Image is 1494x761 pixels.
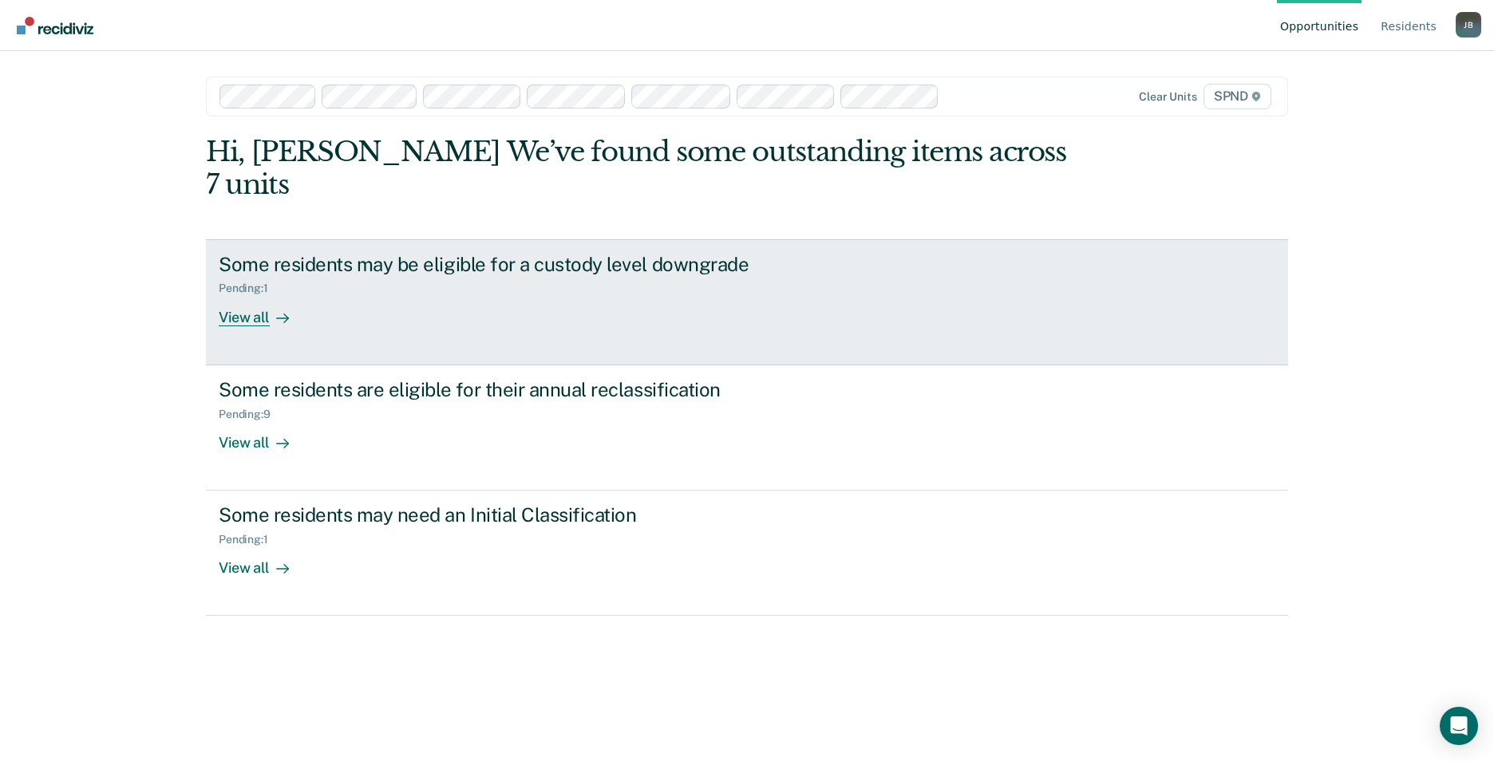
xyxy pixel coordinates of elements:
div: View all [219,295,308,326]
div: Some residents may need an Initial Classification [219,503,779,526]
div: Some residents are eligible for their annual reclassification [219,378,779,401]
div: Open Intercom Messenger [1440,707,1478,745]
div: Hi, [PERSON_NAME] We’ve found some outstanding items across 7 units [206,136,1072,201]
div: View all [219,420,308,451]
div: View all [219,546,308,578]
div: Some residents may be eligible for a custody level downgrade [219,253,779,276]
div: Pending : 1 [219,533,281,546]
div: Clear units [1139,90,1197,104]
img: Recidiviz [17,17,93,34]
div: Pending : 1 [219,282,281,295]
span: SPND [1203,84,1271,109]
div: J B [1456,12,1481,37]
a: Some residents may need an Initial ClassificationPending:1View all [206,491,1288,616]
div: Pending : 9 [219,408,283,421]
button: Profile dropdown button [1456,12,1481,37]
a: Some residents are eligible for their annual reclassificationPending:9View all [206,365,1288,491]
a: Some residents may be eligible for a custody level downgradePending:1View all [206,239,1288,365]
